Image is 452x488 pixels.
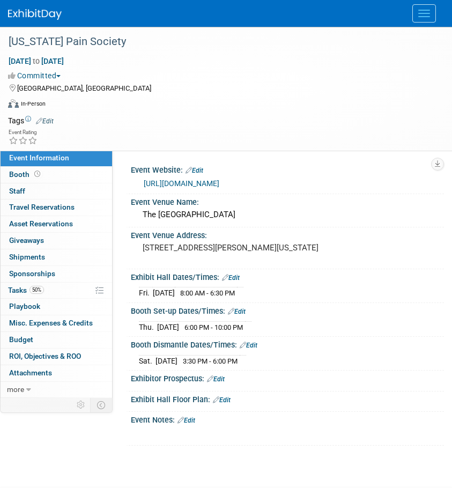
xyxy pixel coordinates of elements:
a: Tasks50% [1,283,112,299]
a: Edit [228,308,246,315]
div: Booth Dismantle Dates/Times: [131,337,444,351]
a: Shipments [1,249,112,265]
a: Edit [36,117,54,125]
a: Misc. Expenses & Credits [1,315,112,331]
a: Edit [186,167,203,174]
span: [GEOGRAPHIC_DATA], [GEOGRAPHIC_DATA] [17,84,151,92]
a: Edit [240,342,257,349]
div: Event Rating [9,130,38,135]
a: Budget [1,332,112,348]
td: Personalize Event Tab Strip [72,398,91,412]
span: Shipments [9,253,45,261]
td: Fri. [139,287,153,299]
a: Asset Reservations [1,216,112,232]
span: 8:00 AM - 6:30 PM [180,289,235,297]
a: Playbook [1,299,112,315]
span: Giveaways [9,236,44,245]
img: ExhibitDay [8,9,62,20]
td: Toggle Event Tabs [91,398,113,412]
a: Event Information [1,150,112,166]
div: Event Notes: [131,412,444,426]
div: In-Person [20,100,46,108]
div: [US_STATE] Pain Society [5,32,431,51]
span: Budget [9,335,33,344]
div: Event Website: [131,162,444,176]
a: Giveaways [1,233,112,249]
img: Format-Inperson.png [8,99,19,108]
a: Sponsorships [1,266,112,282]
span: Asset Reservations [9,219,73,228]
td: [DATE] [155,355,177,366]
a: Staff [1,183,112,199]
span: Travel Reservations [9,203,75,211]
button: Menu [412,4,436,23]
div: Event Venue Address: [131,227,444,241]
div: Event Format [8,98,439,114]
span: Booth [9,170,42,179]
a: [URL][DOMAIN_NAME] [144,179,219,188]
a: Edit [177,417,195,424]
a: more [1,382,112,398]
button: Committed [8,70,65,81]
td: Sat. [139,355,155,366]
td: [DATE] [153,287,175,299]
div: Booth Set-up Dates/Times: [131,303,444,317]
span: Booth not reserved yet [32,170,42,178]
div: The [GEOGRAPHIC_DATA] [139,206,436,223]
div: Event Venue Name: [131,194,444,208]
a: Travel Reservations [1,199,112,216]
span: more [7,385,24,394]
span: Sponsorships [9,269,55,278]
span: 3:30 PM - 6:00 PM [183,357,238,365]
span: ROI, Objectives & ROO [9,352,81,360]
div: Exhibitor Prospectus: [131,371,444,385]
a: ROI, Objectives & ROO [1,349,112,365]
div: Exhibit Hall Floor Plan: [131,391,444,405]
div: Exhibit Hall Dates/Times: [131,269,444,283]
span: 50% [29,286,44,294]
td: Tags [8,115,54,126]
span: to [31,57,41,65]
a: Edit [213,396,231,404]
td: [DATE] [157,321,179,332]
a: Attachments [1,365,112,381]
span: [DATE] [DATE] [8,56,64,66]
a: Edit [207,375,225,383]
pre: [STREET_ADDRESS][PERSON_NAME][US_STATE] [143,243,432,253]
span: Misc. Expenses & Credits [9,319,93,327]
span: Tasks [8,286,44,294]
a: Edit [222,274,240,282]
span: Attachments [9,368,52,377]
td: Thu. [139,321,157,332]
a: Booth [1,167,112,183]
span: Staff [9,187,25,195]
span: Event Information [9,153,69,162]
span: 6:00 PM - 10:00 PM [184,323,243,331]
span: Playbook [9,302,40,310]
